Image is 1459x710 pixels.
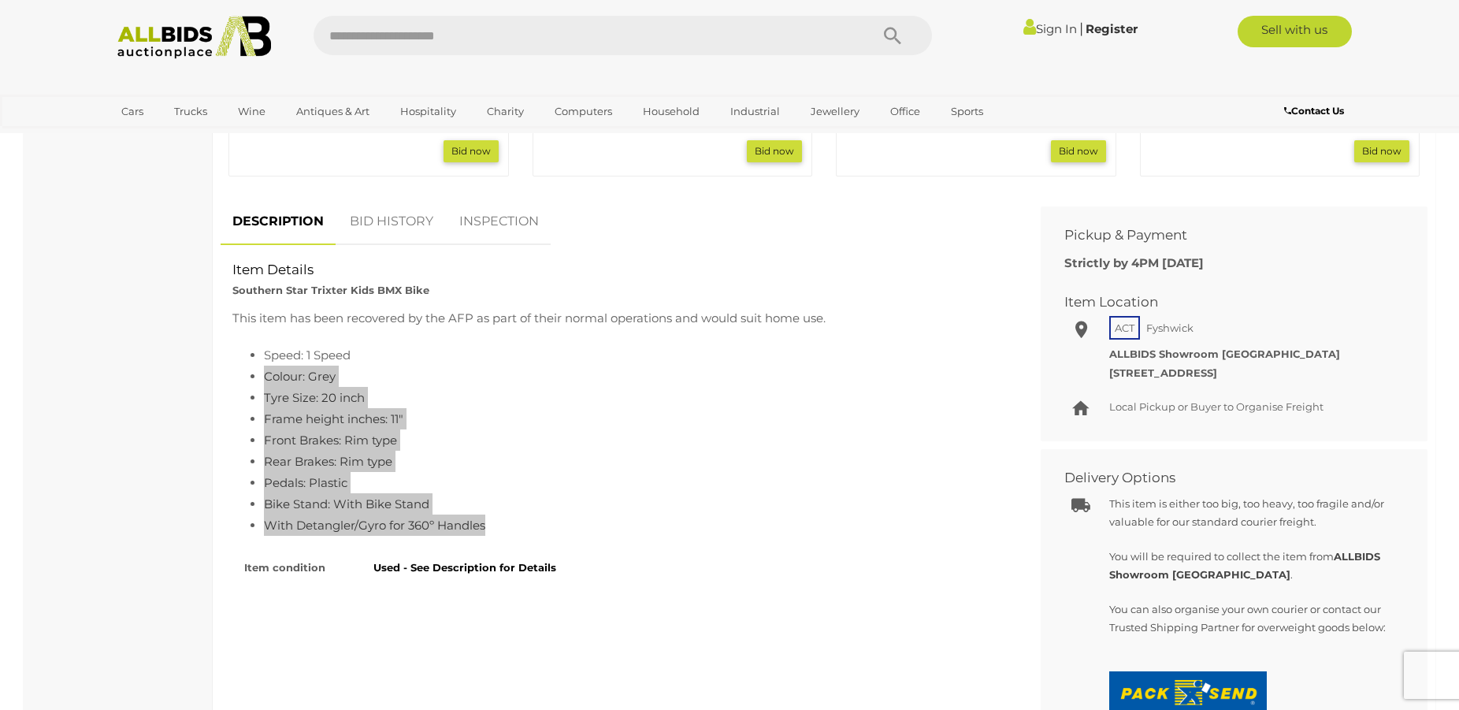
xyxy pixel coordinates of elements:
a: Bid now [1354,140,1409,162]
a: Charity [477,99,534,125]
li: Front Brakes: Rim type [264,429,1005,451]
a: Sports [941,99,993,125]
span: Fyshwick [1142,318,1197,338]
span: Local Pickup or Buyer to Organise Freight [1109,400,1323,413]
h2: Delivery Options [1064,470,1380,485]
a: Computers [544,99,622,125]
a: [GEOGRAPHIC_DATA] [111,125,243,151]
li: With Detangler/Gyro for 360º Handles [264,515,1005,536]
a: Hospitality [390,99,466,125]
h2: Item Location [1064,295,1380,310]
p: You will be required to collect the item from . [1109,548,1392,585]
a: Contact Us [1284,102,1348,120]
span: | [1079,20,1083,37]
li: Speed: 1 Speed [264,344,1005,366]
img: Allbids.com.au [109,16,280,59]
a: Industrial [720,99,790,125]
b: Contact Us [1284,105,1344,117]
li: Bike Stand: With Bike Stand [264,493,1005,515]
a: Bid now [747,140,802,162]
a: Jewellery [800,99,870,125]
p: You can also organise your own courier or contact our Trusted Shipping Partner for overweight goo... [1109,600,1392,638]
li: Frame height inches: 11" [264,408,1005,429]
a: Office [880,99,930,125]
strong: Item condition [244,561,325,574]
a: Wine [228,99,276,125]
li: Pedals: Plastic [264,472,1005,493]
a: Sign In [1023,21,1077,36]
button: Search [853,16,932,55]
strong: ALLBIDS Showroom [GEOGRAPHIC_DATA] [1109,348,1340,360]
strong: Used - See Description for Details [373,561,556,574]
a: Bid now [444,140,499,162]
strong: Southern Star Trixter Kids BMX Bike [232,284,429,296]
a: INSPECTION [447,199,551,245]
a: Bid now [1051,140,1106,162]
a: DESCRIPTION [221,199,336,245]
li: Tyre Size: 20 inch [264,387,1005,408]
a: Register [1086,21,1138,36]
a: Household [633,99,710,125]
a: Sell with us [1238,16,1352,47]
a: Cars [111,99,154,125]
h2: Pickup & Payment [1064,228,1380,243]
h2: Item Details [232,262,1005,277]
a: BID HISTORY [338,199,445,245]
li: Colour: Grey [264,366,1005,387]
a: Antiques & Art [286,99,380,125]
p: This item has been recovered by the AFP as part of their normal operations and would suit home use. [232,307,1005,329]
span: ACT [1109,316,1140,340]
strong: [STREET_ADDRESS] [1109,366,1217,379]
a: Trucks [164,99,217,125]
li: Rear Brakes: Rim type [264,451,1005,472]
p: This item is either too big, too heavy, too fragile and/or valuable for our standard courier frei... [1109,495,1392,532]
b: Strictly by 4PM [DATE] [1064,255,1204,270]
